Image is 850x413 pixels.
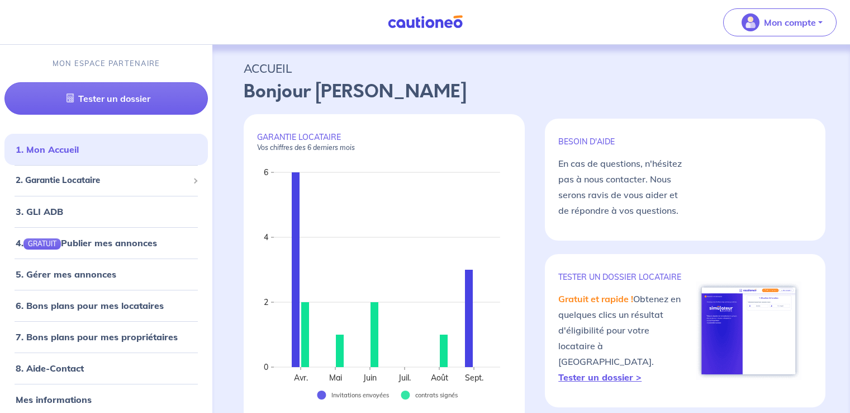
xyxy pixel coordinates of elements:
a: 4.GRATUITPublier mes annonces [16,237,157,248]
div: 3. GLI ADB [4,200,208,223]
p: Mon compte [764,16,816,29]
a: 6. Bons plans pour mes locataires [16,300,164,311]
a: 8. Aide-Contact [16,363,84,374]
text: Juil. [398,373,411,383]
img: simulateur.png [696,281,801,380]
text: Mai [329,373,342,383]
div: 4.GRATUITPublier mes annonces [4,232,208,254]
a: 1. Mon Accueil [16,144,79,155]
div: 7. Bons plans pour mes propriétaires [4,326,208,348]
p: Obtenez en quelques clics un résultat d'éligibilité pour votre locataire à [GEOGRAPHIC_DATA]. [558,291,685,385]
text: Avr. [294,373,308,383]
div: 8. Aide-Contact [4,357,208,379]
a: Mes informations [16,394,92,405]
text: 6 [264,167,268,177]
em: Gratuit et rapide ! [558,293,633,304]
button: illu_account_valid_menu.svgMon compte [723,8,837,36]
a: 7. Bons plans pour mes propriétaires [16,331,178,342]
a: Tester un dossier > [558,372,642,383]
p: ACCUEIL [244,58,819,78]
a: Tester un dossier [4,82,208,115]
text: 0 [264,362,268,372]
a: 5. Gérer mes annonces [16,269,116,280]
div: Mes informations [4,388,208,411]
text: Juin [363,373,377,383]
p: GARANTIE LOCATAIRE [257,132,511,152]
p: Bonjour [PERSON_NAME] [244,78,819,105]
text: Août [431,373,448,383]
p: En cas de questions, n'hésitez pas à nous contacter. Nous serons ravis de vous aider et de répond... [558,156,685,218]
text: 2 [264,297,268,307]
p: MON ESPACE PARTENAIRE [53,58,160,69]
p: TESTER un dossier locataire [558,272,685,282]
div: 5. Gérer mes annonces [4,263,208,285]
div: 1. Mon Accueil [4,138,208,161]
text: 4 [264,232,268,242]
em: Vos chiffres des 6 derniers mois [257,143,355,152]
img: illu_account_valid_menu.svg [742,13,759,31]
text: Sept. [465,373,483,383]
img: Cautioneo [383,15,467,29]
span: 2. Garantie Locataire [16,174,188,187]
a: 3. GLI ADB [16,206,63,217]
div: 2. Garantie Locataire [4,170,208,191]
p: BESOIN D'AIDE [558,137,685,147]
div: 6. Bons plans pour mes locataires [4,294,208,317]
